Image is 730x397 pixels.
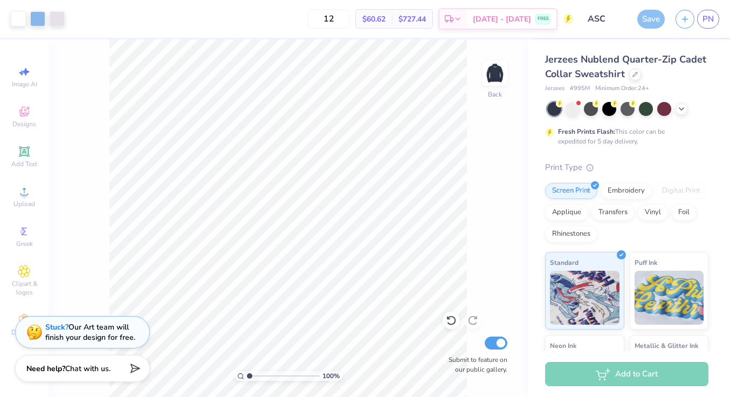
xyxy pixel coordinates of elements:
div: Embroidery [601,183,652,199]
span: Metallic & Glitter Ink [635,340,698,351]
span: Neon Ink [550,340,576,351]
div: Transfers [591,204,635,221]
div: Applique [545,204,588,221]
a: PN [697,10,719,29]
span: Standard [550,257,579,268]
span: Add Text [11,160,37,168]
span: # 995M [570,84,590,93]
strong: Need help? [26,364,65,374]
div: Screen Print [545,183,597,199]
span: Puff Ink [635,257,657,268]
input: – – [308,9,350,29]
input: Untitled Design [579,8,632,30]
div: Foil [671,204,697,221]
span: [DATE] - [DATE] [473,13,531,25]
div: Rhinestones [545,226,597,242]
span: PN [703,13,714,25]
span: Minimum Order: 24 + [595,84,649,93]
span: FREE [538,15,549,23]
span: Greek [16,239,33,248]
span: Jerzees Nublend Quarter-Zip Cadet Collar Sweatshirt [545,53,706,80]
div: Print Type [545,161,708,174]
span: Designs [12,120,36,128]
span: Chat with us. [65,364,111,374]
span: $727.44 [398,13,426,25]
div: Our Art team will finish your design for free. [45,322,135,343]
strong: Stuck? [45,322,68,332]
strong: Fresh Prints Flash: [558,127,615,136]
span: Image AI [12,80,37,88]
div: Back [488,90,502,99]
div: Digital Print [655,183,707,199]
img: Puff Ink [635,271,704,325]
span: Upload [13,200,35,208]
span: 100 % [322,371,340,381]
div: This color can be expedited for 5 day delivery. [558,127,691,146]
img: Back [484,63,506,84]
span: Decorate [11,328,37,337]
label: Submit to feature on our public gallery. [443,355,507,374]
span: Jerzees [545,84,564,93]
img: Standard [550,271,619,325]
div: Vinyl [638,204,668,221]
span: $60.62 [362,13,385,25]
span: Clipart & logos [5,279,43,297]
